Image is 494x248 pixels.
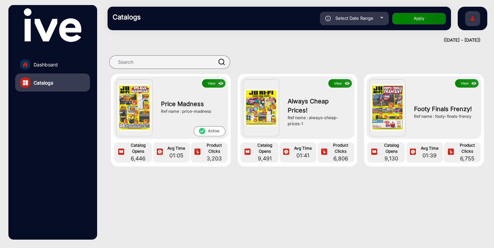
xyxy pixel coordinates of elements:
[282,148,290,156] img: icon
[218,59,225,65] img: prodSearch.svg
[370,148,378,156] img: icon
[379,154,404,162] span: 9,130
[371,84,404,131] img: Footy Finals Frenzy!
[456,154,479,162] span: 6,755
[392,13,446,24] button: Apply
[161,99,222,108] span: Price Madness
[34,61,58,68] span: Dashboard
[118,84,151,131] img: Price Madness
[291,151,315,159] span: 01:41
[165,151,188,159] span: 01:05
[418,145,441,151] span: Avg Time
[161,108,222,114] div: Ref name : price-madness
[414,113,475,119] div: Ref name : footy-finals-frenzy
[328,79,352,88] button: Viewicon
[470,80,478,87] img: icon
[244,148,251,156] img: icon
[456,142,479,154] span: Product Clicks
[194,148,201,156] img: icon
[24,8,81,42] img: vmg-logo
[343,80,351,87] img: icon
[335,15,373,21] span: Select Date Range
[379,142,404,154] span: Catalog Opens
[202,79,225,88] button: Viewicon
[203,154,226,162] span: 3,203
[288,115,348,127] div: Ref name : always-cheap-prices-1
[126,142,150,154] span: Catalog Opens
[113,13,207,21] h3: Catalogs
[455,79,479,88] button: Viewicon
[329,154,352,162] span: 6,806
[418,151,441,159] span: 01:39
[288,97,348,115] span: Always Cheap Prices!
[253,142,277,154] span: Catalog Opens
[203,142,226,154] span: Product Clicks
[165,145,188,151] span: Avg Time
[126,154,150,162] span: 6,446
[117,148,125,156] img: icon
[217,80,225,87] img: icon
[447,148,455,156] img: icon
[34,79,53,86] span: Catalogs
[109,55,230,69] input: Search
[329,142,352,154] span: Product Clicks
[320,148,328,156] img: icon
[253,154,277,162] span: 9,491
[15,73,90,92] a: Catalogs
[15,55,90,73] a: Dashboard
[291,145,315,151] span: Avg Time
[23,80,28,85] img: catalog
[198,127,206,135] mat-icon: check_circle
[325,16,331,21] img: icon
[409,148,417,156] img: icon
[156,148,164,156] img: icon
[22,61,28,67] img: home
[244,89,278,126] img: Always Cheap Prices!
[101,37,481,44] div: ([DATE] - [DATE])
[414,104,475,113] span: Footy Finals Frenzy!
[194,126,225,136] span: Active
[465,8,480,31] img: Sign%20Up.svg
